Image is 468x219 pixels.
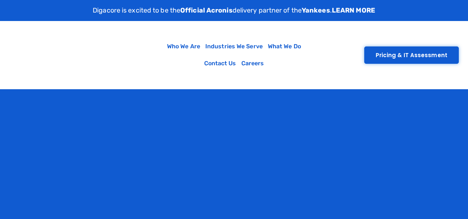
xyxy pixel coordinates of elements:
[202,55,239,72] a: Contact Us
[265,38,304,55] a: What We Do
[239,55,267,72] a: Careers
[164,38,203,55] a: Who We Are
[180,6,233,14] strong: Official Acronis
[93,6,375,15] p: Digacore is excited to be the delivery partner of the .
[376,52,447,58] span: Pricing & IT Assessment
[302,6,330,14] strong: Yankees
[13,25,155,85] img: Digacore Logo
[332,6,375,14] a: LEARN MORE
[203,38,265,55] a: Industries We Serve
[159,38,309,72] nav: Menu
[364,46,459,64] a: Pricing & IT Assessment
